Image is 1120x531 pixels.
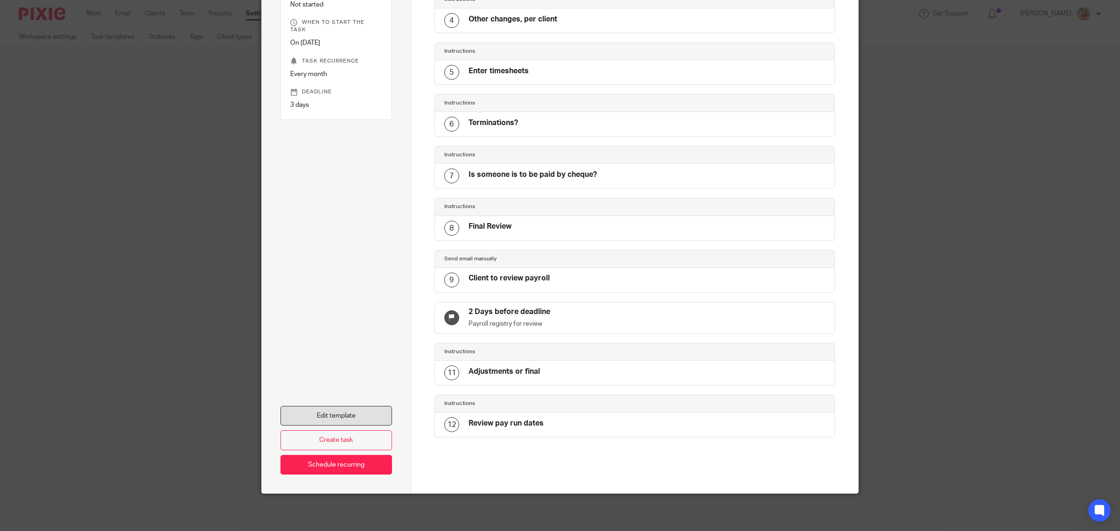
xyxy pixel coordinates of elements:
[469,419,544,428] h4: Review pay run dates
[469,273,550,283] h4: Client to review payroll
[444,99,635,107] h4: Instructions
[444,168,459,183] div: 7
[290,19,382,34] p: When to start the task
[444,65,459,80] div: 5
[444,417,459,432] div: 12
[444,400,635,407] h4: Instructions
[469,222,511,231] h4: Final Review
[444,348,635,356] h4: Instructions
[444,365,459,380] div: 11
[290,88,382,96] p: Deadline
[469,66,529,76] h4: Enter timesheets
[280,455,392,475] a: Schedule recurring
[444,48,635,55] h4: Instructions
[469,367,540,377] h4: Adjustments or final
[444,272,459,287] div: 9
[444,255,635,263] h4: Send email manually
[444,13,459,28] div: 4
[290,57,382,65] p: Task recurrence
[290,100,382,110] p: 3 days
[280,430,392,450] a: Create task
[469,118,518,128] h4: Terminations?
[444,203,635,210] h4: Instructions
[469,14,557,24] h4: Other changes, per client
[444,151,635,159] h4: Instructions
[280,406,392,426] a: Edit template
[444,221,459,236] div: 8
[469,307,635,317] h4: 2 Days before deadline
[444,117,459,132] div: 6
[290,70,382,79] p: Every month
[469,319,635,328] p: Payroll registry for review
[469,170,597,180] h4: Is someone is to be paid by cheque?
[290,38,382,48] p: On [DATE]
